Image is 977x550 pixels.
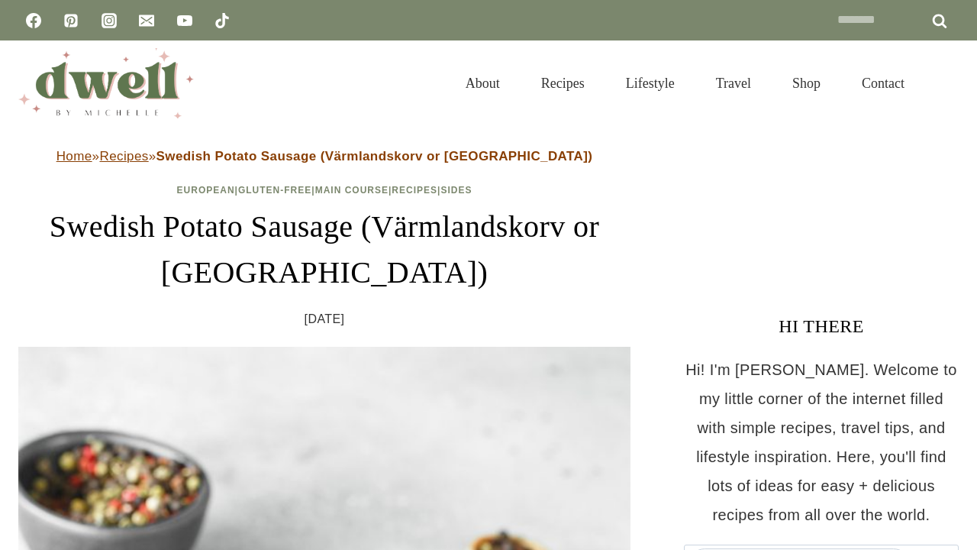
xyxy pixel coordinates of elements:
a: Main Course [315,185,389,196]
a: Lifestyle [605,57,695,110]
h3: HI THERE [684,312,959,340]
a: European [177,185,235,196]
a: TikTok [207,5,237,36]
a: YouTube [169,5,200,36]
a: Recipes [521,57,605,110]
strong: Swedish Potato Sausage (Värmlandskorv or [GEOGRAPHIC_DATA]) [156,149,593,163]
a: Home [56,149,92,163]
a: Recipes [392,185,437,196]
img: DWELL by michelle [18,48,194,118]
a: Sides [440,185,472,196]
a: Facebook [18,5,49,36]
span: | | | | [177,185,472,196]
a: Shop [772,57,841,110]
a: Gluten-Free [238,185,311,196]
time: [DATE] [305,308,345,331]
a: Travel [695,57,772,110]
span: » » [56,149,593,163]
a: Instagram [94,5,124,36]
h1: Swedish Potato Sausage (Värmlandskorv or [GEOGRAPHIC_DATA]) [18,204,630,296]
a: Pinterest [56,5,86,36]
a: About [445,57,521,110]
button: View Search Form [933,70,959,96]
nav: Primary Navigation [445,57,925,110]
a: Recipes [99,149,148,163]
a: Email [131,5,162,36]
p: Hi! I'm [PERSON_NAME]. Welcome to my little corner of the internet filled with simple recipes, tr... [684,355,959,529]
a: Contact [841,57,925,110]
